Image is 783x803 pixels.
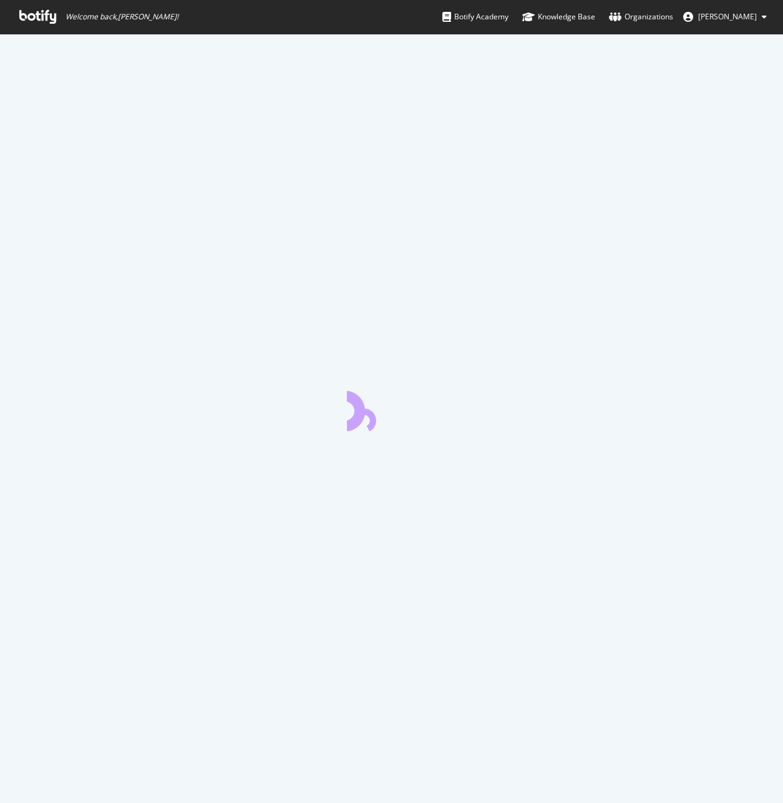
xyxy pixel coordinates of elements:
button: [PERSON_NAME] [673,7,777,27]
span: Welcome back, [PERSON_NAME] ! [66,12,178,22]
span: Jason Mandragona [698,11,757,22]
div: animation [347,386,437,431]
div: Organizations [609,11,673,23]
div: Knowledge Base [522,11,595,23]
div: Botify Academy [442,11,508,23]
